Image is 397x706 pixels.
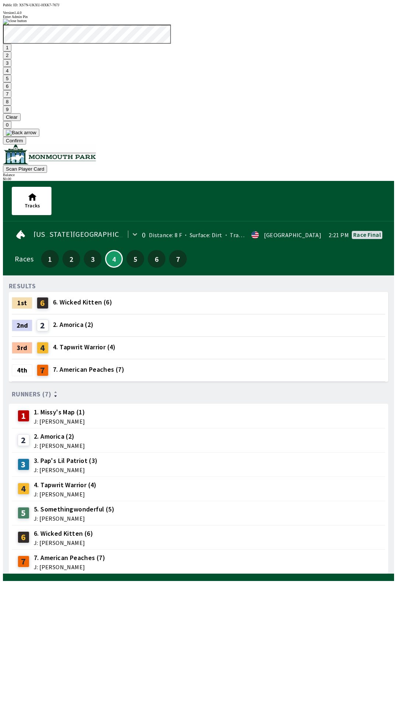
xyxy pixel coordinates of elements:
[53,342,116,352] span: 4. Tapwrit Warrior (4)
[64,256,78,261] span: 2
[12,391,51,397] span: Runners (7)
[34,491,97,497] span: J: [PERSON_NAME]
[12,297,32,309] div: 1st
[34,418,85,424] span: J: [PERSON_NAME]
[12,342,32,354] div: 3rd
[126,250,144,268] button: 5
[128,256,142,261] span: 5
[18,507,29,519] div: 5
[3,75,11,82] button: 5
[18,434,29,446] div: 2
[12,391,385,398] div: Runners (7)
[3,137,26,145] button: Confirm
[41,250,59,268] button: 1
[3,165,47,173] button: Scan Player Card
[142,232,146,238] div: 0
[6,130,36,136] img: Back arrow
[34,480,97,490] span: 4. Tapwrit Warrior (4)
[33,231,143,237] span: [US_STATE][GEOGRAPHIC_DATA]
[222,231,286,239] span: Track Condition: Fast
[53,320,94,329] span: 2. Amorica (2)
[150,256,164,261] span: 6
[182,231,222,239] span: Surface: Dirt
[3,51,11,59] button: 2
[86,256,100,261] span: 3
[34,516,114,521] span: J: [PERSON_NAME]
[18,459,29,470] div: 3
[105,250,123,268] button: 4
[37,297,49,309] div: 6
[37,342,49,354] div: 4
[3,106,11,113] button: 9
[108,257,120,261] span: 4
[3,113,21,121] button: Clear
[37,364,49,376] div: 7
[15,256,33,262] div: Races
[329,232,349,238] span: 2:21 PM
[3,67,11,75] button: 4
[3,177,394,181] div: $ 0.00
[34,443,85,449] span: J: [PERSON_NAME]
[62,250,80,268] button: 2
[12,364,32,376] div: 4th
[25,202,40,209] span: Tracks
[34,529,93,538] span: 6. Wicked Kitten (6)
[43,256,57,261] span: 1
[169,250,187,268] button: 7
[149,231,182,239] span: Distance: 8 F
[3,59,11,67] button: 3
[3,173,394,177] div: Balance
[34,564,105,570] span: J: [PERSON_NAME]
[18,410,29,422] div: 1
[84,250,101,268] button: 3
[18,556,29,567] div: 7
[353,232,381,238] div: Race final
[9,283,36,289] div: RESULTS
[264,232,321,238] div: [GEOGRAPHIC_DATA]
[34,504,114,514] span: 5. Somethingwonderful (5)
[3,121,11,129] button: 0
[34,553,105,563] span: 7. American Peaches (7)
[19,3,59,7] span: XS7N-UKXU-HXK7-767J
[171,256,185,261] span: 7
[37,320,49,331] div: 2
[18,483,29,495] div: 4
[3,19,27,25] img: close button
[34,467,98,473] span: J: [PERSON_NAME]
[3,145,96,164] img: venue logo
[53,365,124,374] span: 7. American Peaches (7)
[34,456,98,466] span: 3. Pap's Lil Patriot (3)
[12,187,51,215] button: Tracks
[3,98,11,106] button: 8
[34,540,93,546] span: J: [PERSON_NAME]
[12,320,32,331] div: 2nd
[3,11,394,15] div: Version 1.4.0
[53,297,112,307] span: 6. Wicked Kitten (6)
[148,250,165,268] button: 6
[3,3,394,7] div: Public ID:
[18,531,29,543] div: 6
[34,407,85,417] span: 1. Missy's Map (1)
[3,90,11,98] button: 7
[3,82,11,90] button: 6
[3,44,11,51] button: 1
[3,15,394,19] div: Enter Admin Pin
[34,432,85,441] span: 2. Amorica (2)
